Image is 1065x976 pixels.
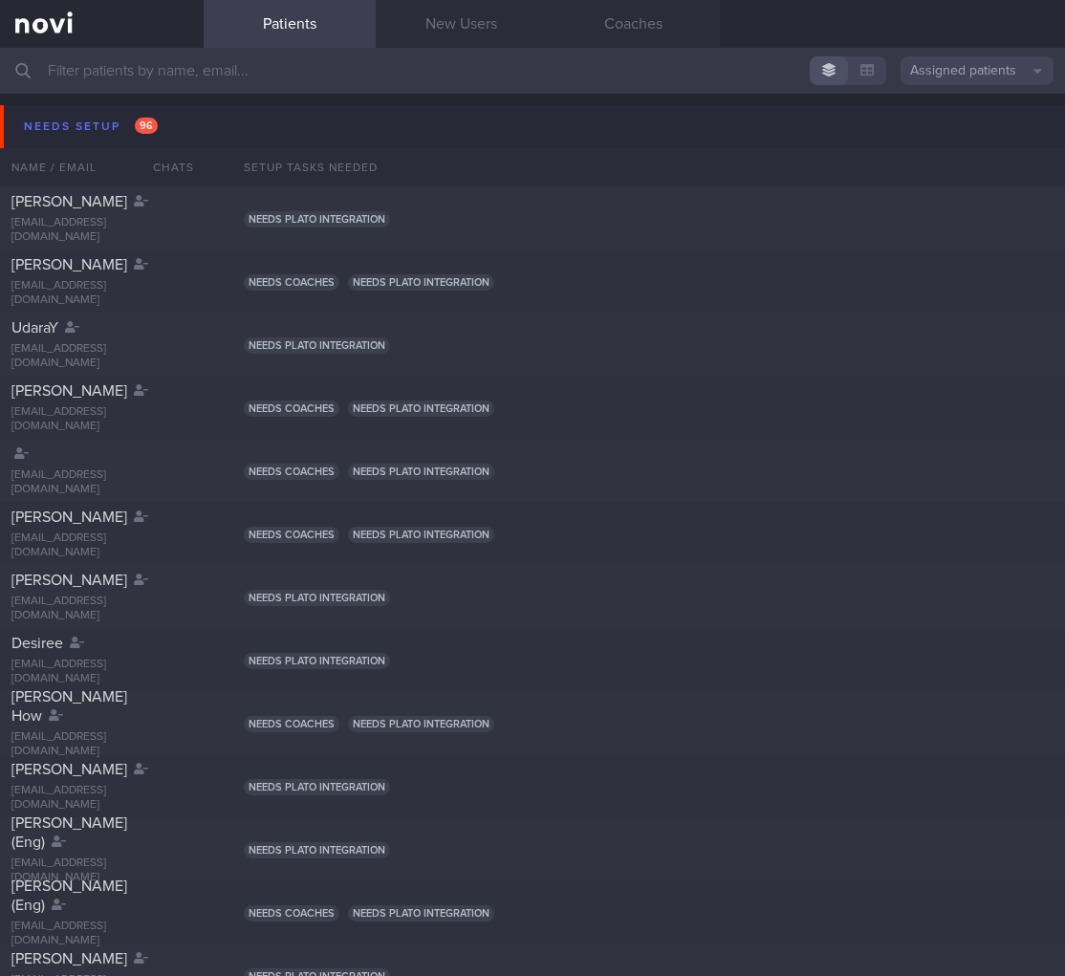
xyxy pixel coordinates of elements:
[135,118,158,134] span: 96
[11,730,192,759] div: [EMAIL_ADDRESS][DOMAIN_NAME]
[19,114,163,140] div: Needs setup
[11,762,127,777] span: [PERSON_NAME]
[11,342,192,371] div: [EMAIL_ADDRESS][DOMAIN_NAME]
[232,148,1065,186] div: Setup tasks needed
[244,842,390,858] span: Needs plato integration
[11,216,192,245] div: [EMAIL_ADDRESS][DOMAIN_NAME]
[244,779,390,795] span: Needs plato integration
[11,658,192,686] div: [EMAIL_ADDRESS][DOMAIN_NAME]
[11,257,127,272] span: [PERSON_NAME]
[11,784,192,813] div: [EMAIL_ADDRESS][DOMAIN_NAME]
[244,274,339,291] span: Needs coaches
[11,815,127,850] span: [PERSON_NAME] (Eng)
[348,401,494,417] span: Needs plato integration
[11,689,127,724] span: [PERSON_NAME] How
[11,857,192,885] div: [EMAIL_ADDRESS][DOMAIN_NAME]
[11,636,63,651] span: Desiree
[244,716,339,732] span: Needs coaches
[244,337,390,354] span: Needs plato integration
[348,274,494,291] span: Needs plato integration
[244,401,339,417] span: Needs coaches
[244,527,339,543] span: Needs coaches
[244,211,390,228] span: Needs plato integration
[11,510,127,525] span: [PERSON_NAME]
[348,464,494,480] span: Needs plato integration
[11,320,58,336] span: UdaraY
[11,468,192,497] div: [EMAIL_ADDRESS][DOMAIN_NAME]
[348,527,494,543] span: Needs plato integration
[127,148,204,186] div: Chats
[11,279,192,308] div: [EMAIL_ADDRESS][DOMAIN_NAME]
[11,920,192,948] div: [EMAIL_ADDRESS][DOMAIN_NAME]
[11,951,127,966] span: [PERSON_NAME]
[11,405,192,434] div: [EMAIL_ADDRESS][DOMAIN_NAME]
[11,531,192,560] div: [EMAIL_ADDRESS][DOMAIN_NAME]
[348,716,494,732] span: Needs plato integration
[11,383,127,399] span: [PERSON_NAME]
[11,595,192,623] div: [EMAIL_ADDRESS][DOMAIN_NAME]
[244,905,339,922] span: Needs coaches
[11,194,127,209] span: [PERSON_NAME]
[11,878,127,913] span: [PERSON_NAME] (Eng)
[244,653,390,669] span: Needs plato integration
[244,590,390,606] span: Needs plato integration
[11,573,127,588] span: [PERSON_NAME]
[901,56,1054,85] button: Assigned patients
[244,464,339,480] span: Needs coaches
[348,905,494,922] span: Needs plato integration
